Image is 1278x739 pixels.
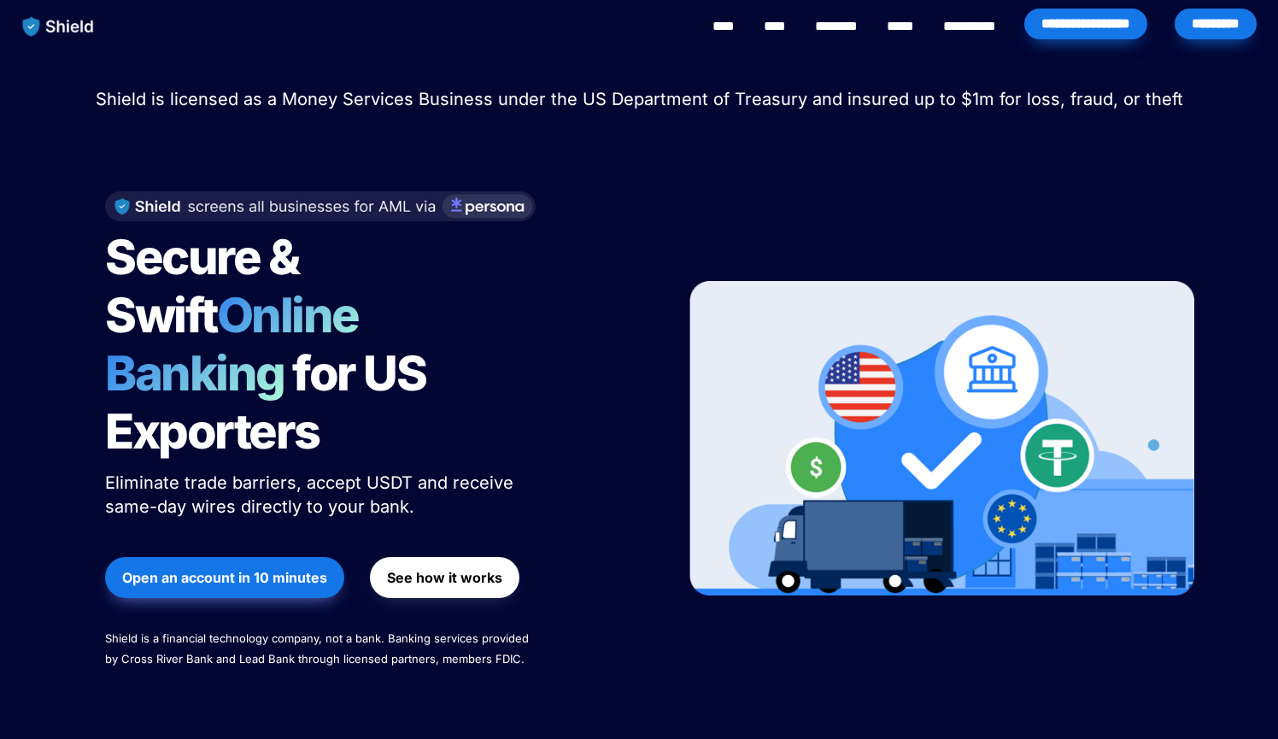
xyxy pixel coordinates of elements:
strong: See how it works [387,569,502,586]
a: Open an account in 10 minutes [105,548,344,607]
span: Eliminate trade barriers, accept USDT and receive same-day wires directly to your bank. [105,472,519,517]
span: Secure & Swift [105,228,307,344]
button: See how it works [370,557,519,598]
img: website logo [15,9,103,44]
button: Open an account in 10 minutes [105,557,344,598]
span: Shield is licensed as a Money Services Business under the US Department of Treasury and insured u... [96,89,1183,109]
a: See how it works [370,548,519,607]
strong: Open an account in 10 minutes [122,569,327,586]
span: for US Exporters [105,344,434,460]
span: Shield is a financial technology company, not a bank. Banking services provided by Cross River Ba... [105,631,532,666]
span: Online Banking [105,286,376,402]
